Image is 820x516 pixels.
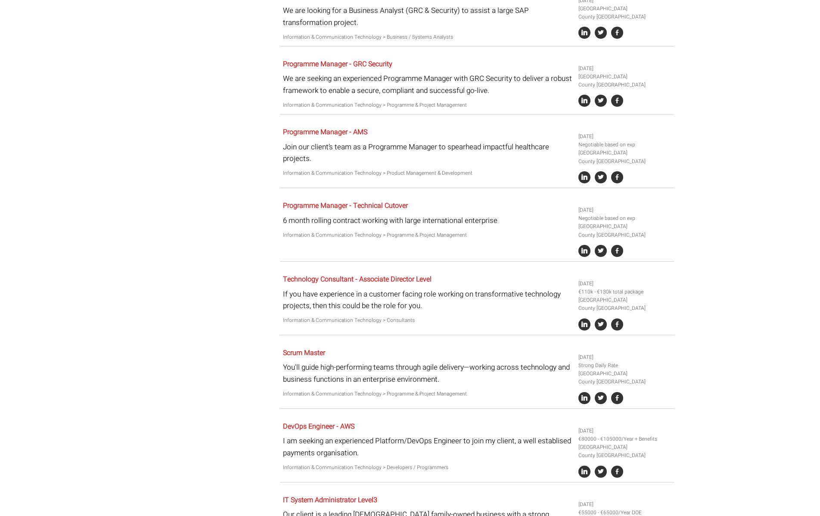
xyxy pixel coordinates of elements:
[578,370,671,386] li: [GEOGRAPHIC_DATA] County [GEOGRAPHIC_DATA]
[283,288,572,312] p: If you have experience in a customer facing role working on transformative technology projects, t...
[578,435,671,443] li: €80000 - €105000/Year + Benefits
[578,427,671,435] li: [DATE]
[283,127,367,137] a: Programme Manager - AMS
[578,206,671,214] li: [DATE]
[578,214,671,222] li: Negotiable based on exp
[578,280,671,288] li: [DATE]
[578,5,671,21] li: [GEOGRAPHIC_DATA] County [GEOGRAPHIC_DATA]
[283,362,572,385] p: You'll guide high-performing teams through agile delivery—working across technology and business ...
[283,435,572,458] p: I am seeking an experienced Platform/DevOps Engineer to join my client, a well establised payment...
[283,73,572,96] p: We are seeking an experienced Programme Manager with GRC Security to deliver a robust framework t...
[578,222,671,239] li: [GEOGRAPHIC_DATA] County [GEOGRAPHIC_DATA]
[283,169,572,177] p: Information & Communication Technology > Product Management & Development
[578,296,671,312] li: [GEOGRAPHIC_DATA] County [GEOGRAPHIC_DATA]
[283,421,354,432] a: DevOps Engineer - AWS
[283,390,572,398] p: Information & Communication Technology > Programme & Project Management
[578,73,671,89] li: [GEOGRAPHIC_DATA] County [GEOGRAPHIC_DATA]
[578,65,671,73] li: [DATE]
[283,495,377,505] a: IT System Administrator Level3
[283,201,408,211] a: Programme Manager - Technical Cutover
[578,443,671,460] li: [GEOGRAPHIC_DATA] County [GEOGRAPHIC_DATA]
[283,5,572,28] p: We are looking for a Business Analyst (GRC & Security) to assist a large SAP transformation project.
[283,33,572,41] p: Information & Communication Technology > Business / Systems Analysts
[283,101,572,109] p: Information & Communication Technology > Programme & Project Management
[283,348,325,358] a: Scrum Master
[283,215,572,226] p: 6 month rolling contract working with large international enterprise
[578,362,671,370] li: Strong Daily Rate
[283,141,572,164] p: Join our client’s team as a Programme Manager to spearhead impactful healthcare projects.
[283,274,432,284] a: Technology Consultant - Associate Director Level
[283,231,572,239] p: Information & Communication Technology > Programme & Project Management
[578,133,671,141] li: [DATE]
[283,463,572,472] p: Information & Communication Technology > Developers / Programmers
[578,353,671,362] li: [DATE]
[578,501,671,509] li: [DATE]
[578,141,671,149] li: Negotiable based on exp
[578,288,671,296] li: €110k - €130k total package
[283,59,392,69] a: Programme Manager - GRC Security
[578,149,671,165] li: [GEOGRAPHIC_DATA] County [GEOGRAPHIC_DATA]
[283,316,572,324] p: Information & Communication Technology > Consultants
